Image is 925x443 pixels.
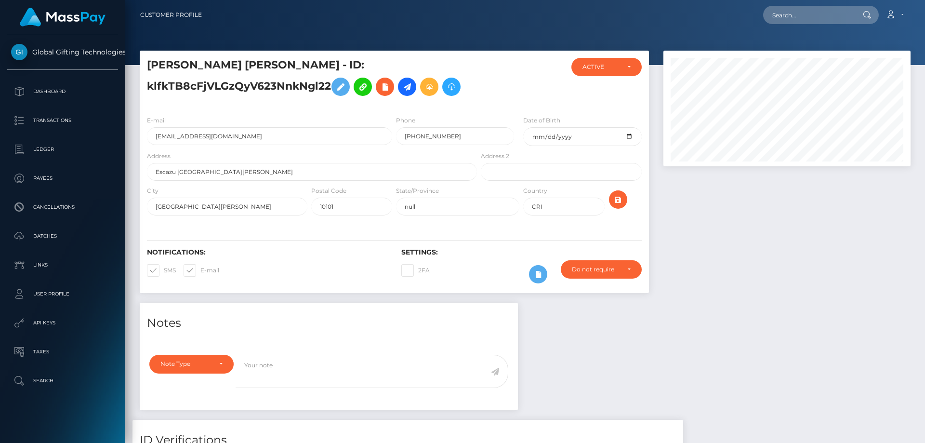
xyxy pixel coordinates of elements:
label: Address 2 [481,152,509,161]
p: Dashboard [11,84,114,99]
label: E-mail [184,264,219,277]
label: Date of Birth [523,116,560,125]
h4: Notes [147,315,511,332]
a: Customer Profile [140,5,202,25]
p: Links [11,258,114,272]
h6: Settings: [401,248,641,256]
a: Initiate Payout [398,78,416,96]
a: Search [7,369,118,393]
a: User Profile [7,282,118,306]
label: Phone [396,116,415,125]
h5: [PERSON_NAME] [PERSON_NAME] - ID: klfkTB8cFjVLGzQyV623NnkNgl22 [147,58,472,101]
p: Taxes [11,345,114,359]
label: City [147,187,159,195]
label: 2FA [401,264,430,277]
span: Global Gifting Technologies Inc [7,48,118,56]
label: SMS [147,264,176,277]
img: MassPay Logo [20,8,106,27]
a: Dashboard [7,80,118,104]
div: Do not require [572,266,620,273]
h6: Notifications: [147,248,387,256]
a: Ledger [7,137,118,161]
p: User Profile [11,287,114,301]
p: Transactions [11,113,114,128]
a: Taxes [7,340,118,364]
p: Payees [11,171,114,186]
a: Transactions [7,108,118,133]
p: API Keys [11,316,114,330]
p: Batches [11,229,114,243]
a: Batches [7,224,118,248]
button: Note Type [149,355,234,373]
a: Links [7,253,118,277]
div: Note Type [160,360,211,368]
label: Postal Code [311,187,346,195]
p: Search [11,374,114,388]
a: Cancellations [7,195,118,219]
label: E-mail [147,116,166,125]
label: Country [523,187,547,195]
button: Do not require [561,260,642,279]
label: Address [147,152,171,161]
div: ACTIVE [582,63,620,71]
input: Search... [763,6,854,24]
p: Cancellations [11,200,114,215]
label: State/Province [396,187,439,195]
a: Payees [7,166,118,190]
p: Ledger [11,142,114,157]
a: API Keys [7,311,118,335]
img: Global Gifting Technologies Inc [11,44,27,60]
button: ACTIVE [571,58,642,76]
